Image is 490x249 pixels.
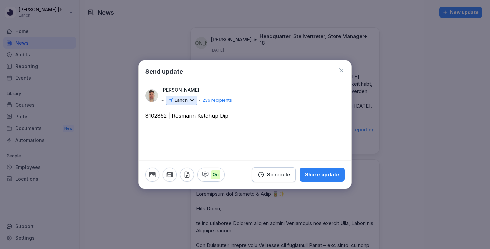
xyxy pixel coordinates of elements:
p: 236 recipients [202,97,232,104]
div: Share update [305,171,339,178]
h1: Send update [145,67,183,76]
p: On [211,170,220,179]
button: Share update [300,168,345,182]
button: On [197,168,225,182]
button: Schedule [252,167,296,182]
p: Lanch [175,97,188,104]
div: Schedule [258,171,290,178]
img: t11hid2jppelx39d7ll7vo2q.png [145,89,158,102]
p: [PERSON_NAME] [161,86,199,94]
